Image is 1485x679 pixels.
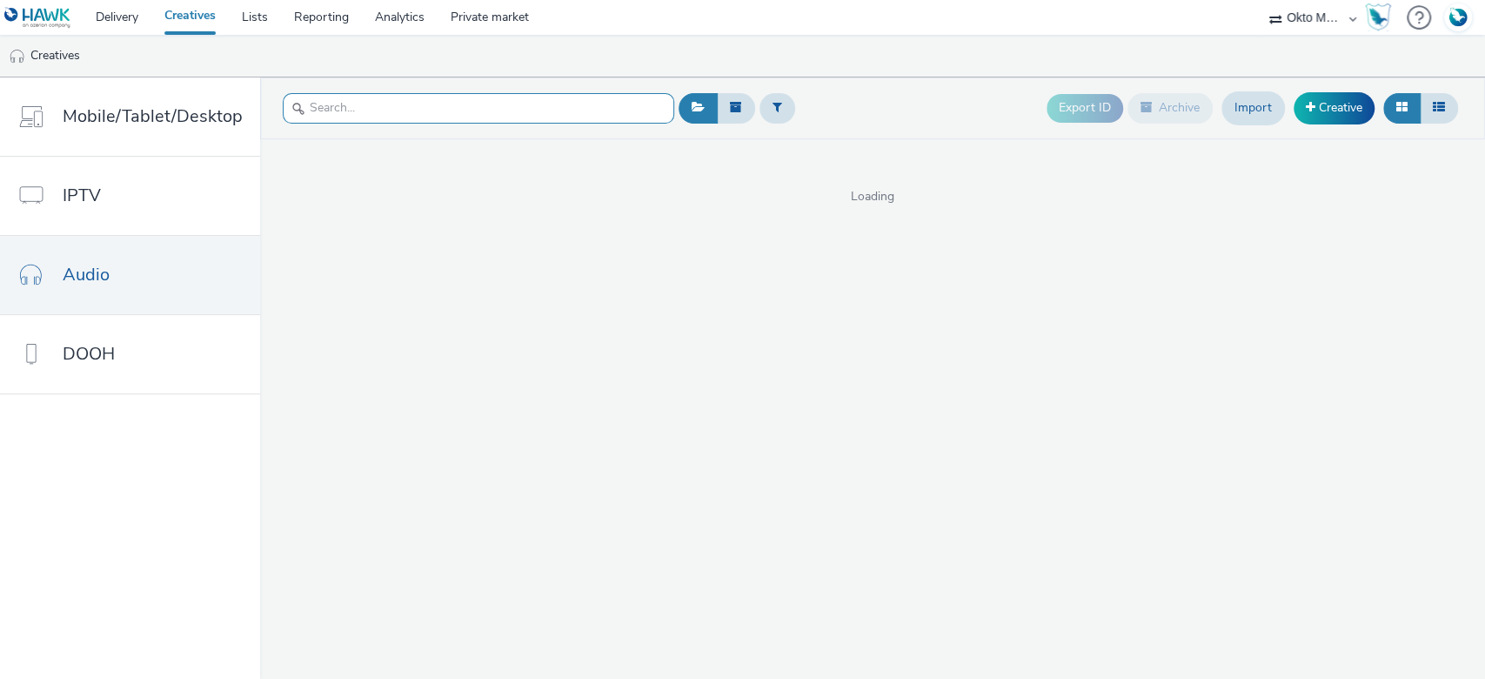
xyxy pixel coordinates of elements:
[1365,3,1398,31] a: Hawk Academy
[4,7,71,29] img: undefined Logo
[63,262,110,287] span: Audio
[1047,94,1123,122] button: Export ID
[1383,93,1421,123] button: Grid
[9,48,26,65] img: audio
[1365,3,1391,31] img: Hawk Academy
[283,93,674,124] input: Search...
[63,183,101,208] span: IPTV
[63,341,115,366] span: DOOH
[1420,93,1458,123] button: Table
[1127,93,1213,123] button: Archive
[1294,92,1375,124] a: Creative
[63,104,243,129] span: Mobile/Tablet/Desktop
[1221,91,1285,124] a: Import
[260,188,1485,205] span: Loading
[1445,4,1471,30] img: Account FR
